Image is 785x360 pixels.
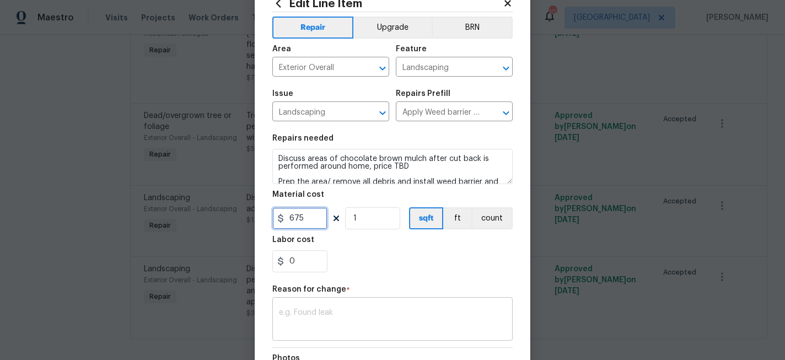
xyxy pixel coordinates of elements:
[375,105,390,121] button: Open
[272,286,346,293] h5: Reason for change
[272,191,324,198] h5: Material cost
[375,61,390,76] button: Open
[272,90,293,98] h5: Issue
[272,17,353,39] button: Repair
[443,207,471,229] button: ft
[498,105,514,121] button: Open
[272,149,513,184] textarea: Discuss areas of chocolate brown mulch after cut back is performed around home, price TBD Prep th...
[353,17,432,39] button: Upgrade
[498,61,514,76] button: Open
[432,17,513,39] button: BRN
[272,45,291,53] h5: Area
[471,207,513,229] button: count
[396,90,450,98] h5: Repairs Prefill
[396,45,427,53] h5: Feature
[272,135,334,142] h5: Repairs needed
[272,236,314,244] h5: Labor cost
[409,207,443,229] button: sqft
